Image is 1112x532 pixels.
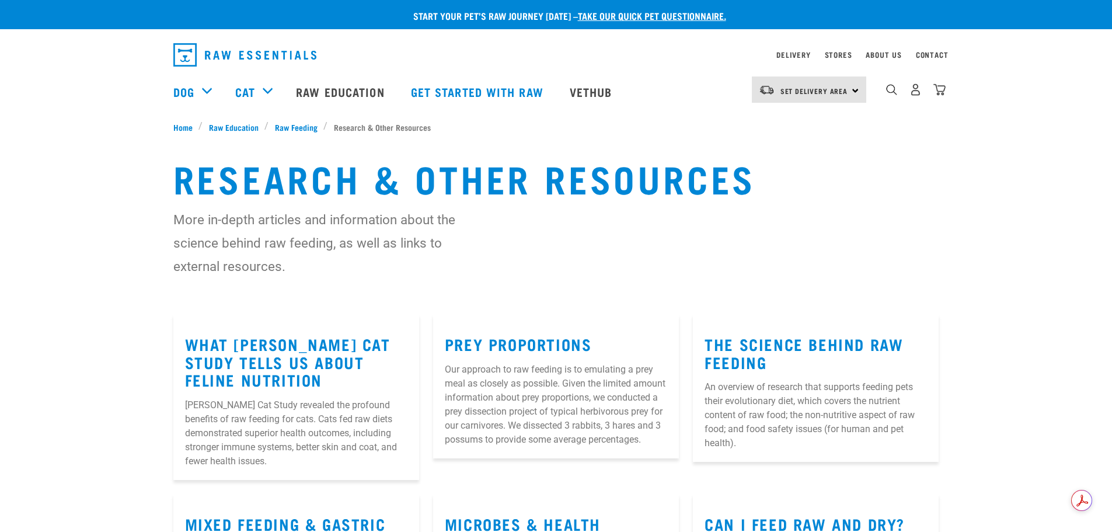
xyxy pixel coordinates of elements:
[235,83,255,100] a: Cat
[173,208,480,278] p: More in-depth articles and information about the science behind raw feeding, as well as links to ...
[275,121,318,133] span: Raw Feeding
[173,83,194,100] a: Dog
[164,39,949,71] nav: dropdown navigation
[780,89,848,93] span: Set Delivery Area
[185,339,391,384] a: What [PERSON_NAME] Cat Study Tells Us About Feline Nutrition
[209,121,259,133] span: Raw Education
[445,363,667,447] p: Our approach to raw feeding is to emulating a prey meal as closely as possible. Given the limited...
[173,121,199,133] a: Home
[705,519,905,528] a: Can I Feed Raw and Dry?
[759,85,775,95] img: van-moving.png
[284,68,399,115] a: Raw Education
[705,380,927,450] p: An overview of research that supports feeding pets their evolutionary diet, which covers the nutr...
[269,121,323,133] a: Raw Feeding
[909,84,922,96] img: user.png
[173,43,316,67] img: Raw Essentials Logo
[558,68,627,115] a: Vethub
[825,53,852,57] a: Stores
[185,398,407,468] p: [PERSON_NAME] Cat Study revealed the profound benefits of raw feeding for cats. Cats fed raw diet...
[445,519,601,528] a: Microbes & Health
[445,339,592,348] a: Prey Proportions
[173,121,193,133] span: Home
[866,53,901,57] a: About Us
[916,53,949,57] a: Contact
[173,121,939,133] nav: breadcrumbs
[705,339,903,366] a: The Science Behind Raw Feeding
[578,13,726,18] a: take our quick pet questionnaire.
[776,53,810,57] a: Delivery
[399,68,558,115] a: Get started with Raw
[886,84,897,95] img: home-icon-1@2x.png
[933,84,946,96] img: home-icon@2x.png
[173,157,939,199] h1: Research & Other Resources
[203,121,264,133] a: Raw Education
